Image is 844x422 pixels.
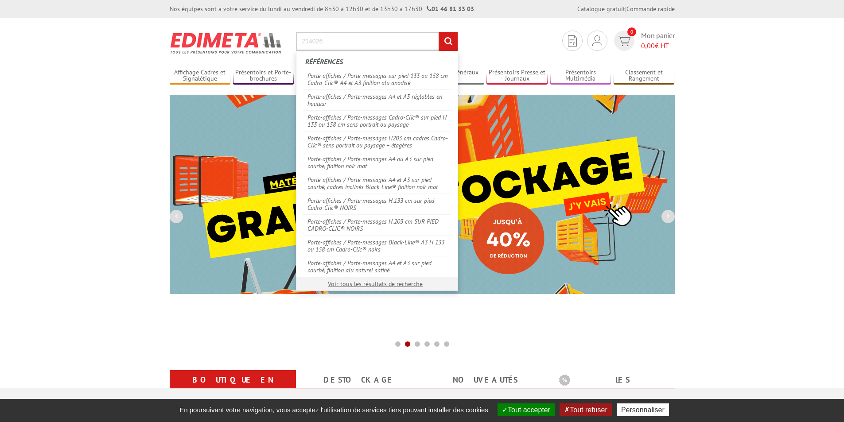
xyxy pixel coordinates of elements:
[233,69,294,83] a: Présentoirs et Porte-brochures
[305,57,343,66] span: Références
[641,41,675,51] span: € HT
[170,27,283,59] img: Présentoir, panneau, stand - Edimeta - PLV, affichage, mobilier bureau, entreprise
[303,194,451,214] a: Porte-affiches / Porte-messages H.133 cm sur pied Cadro-Clic® NOIRS
[303,69,451,89] a: Porte-affiches / Porte-messages sur pied 133 ou 158 cm Cadro-Clic® A4 et A3 finition alu anodisé
[180,372,285,404] a: Boutique en ligne
[592,35,602,46] img: devis rapide
[303,235,451,256] a: Porte-affiches / Porte-messages Black-Line® A3 H 133 ou 158 cm Cadro-Clic® noirs
[170,69,231,83] a: Affichage Cadres et Signalétique
[303,214,451,235] a: Porte-affiches / Porte-messages H.203 cm SUR PIED CADRO-CLIC® NOIRS
[328,280,423,288] a: Voir tous les résultats de recherche
[439,32,458,51] input: rechercher
[617,403,669,416] button: Personnaliser (fenêtre modale)
[486,69,548,83] a: Présentoirs Presse et Journaux
[559,372,664,404] a: Les promotions
[641,31,675,51] span: Mon panier
[303,89,451,110] a: Porte-affiches / Porte-messages A4 et A3 réglables en hauteur
[641,41,655,50] span: 0,00
[303,110,451,131] a: Porte-affiches / Porte-messages Cadro-Clic® sur pied H 133 ou 158 cm sens portrait ou paysage
[296,51,458,291] div: Rechercher un produit ou une référence...
[433,372,538,388] a: nouveautés
[612,31,675,51] a: devis rapide 0 Mon panier 0,00€ HT
[577,5,625,13] a: Catalogue gratuit
[307,372,412,388] a: Destockage
[577,4,675,13] div: |
[303,173,451,194] a: Porte-affiches / Porte-messages A4 et A3 sur pied courbé, cadres inclinés Black-Line® finition no...
[614,69,675,83] a: Classement et Rangement
[175,406,493,414] span: En poursuivant votre navigation, vous acceptez l'utilisation de services tiers pouvant installer ...
[550,69,611,83] a: Présentoirs Multimédia
[626,5,675,13] a: Commande rapide
[498,403,555,416] button: Tout accepter
[427,5,474,13] strong: 01 46 81 33 03
[559,372,670,390] b: Les promotions
[303,256,451,277] a: Porte-affiches / Porte-messages A4 et A3 sur pied courbé, finition alu naturel satiné
[296,32,458,51] input: Rechercher un produit ou une référence...
[618,36,630,46] img: devis rapide
[170,4,474,13] div: Nos équipes sont à votre service du lundi au vendredi de 8h30 à 12h30 et de 13h30 à 17h30
[303,152,451,173] a: Porte-affiches / Porte-messages A4 ou A3 sur pied courbe, finition noir mat
[568,35,577,46] img: devis rapide
[627,27,636,36] span: 0
[303,131,451,152] a: Porte-affiches / Porte-messages H203 cm cadres Cadro-Clic® sens portrait ou paysage + étagères
[560,403,611,416] button: Tout refuser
